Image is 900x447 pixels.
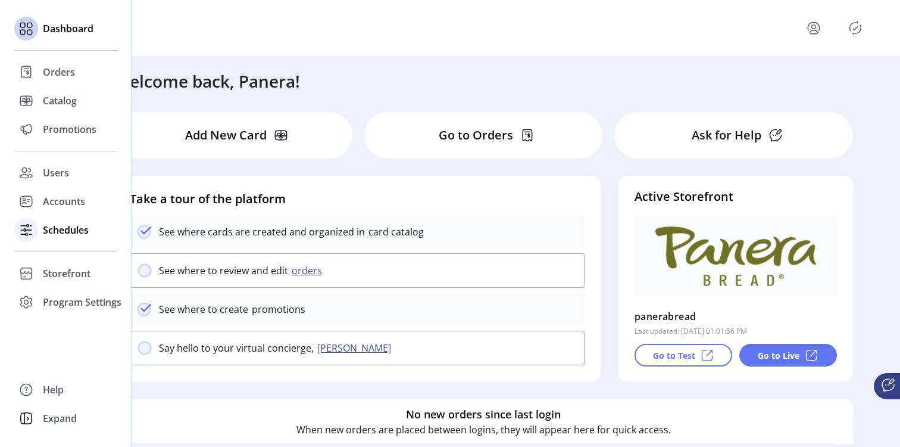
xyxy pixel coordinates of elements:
span: Orders [43,65,75,79]
p: Go to Test [653,349,695,362]
span: Schedules [43,223,89,237]
p: Say hello to your virtual concierge, [159,341,314,355]
p: Go to Live [758,349,799,362]
button: [PERSON_NAME] [314,341,398,355]
span: Promotions [43,122,96,136]
p: card catalog [365,225,424,239]
p: Ask for Help [692,126,761,144]
span: Dashboard [43,21,93,36]
button: orders [288,263,329,278]
h6: No new orders since last login [406,406,561,423]
span: Help [43,383,64,397]
p: Go to Orders [439,126,513,144]
h4: Active Storefront [635,188,837,206]
p: See where cards are created and organized in [159,225,365,239]
p: promotions [248,302,305,316]
span: Users [43,166,69,180]
h3: Welcome back, Panera! [114,69,300,94]
p: See where to review and edit [159,263,288,278]
button: Publisher Panel [846,18,865,38]
span: Expand [43,411,77,426]
p: See where to create [159,302,248,316]
p: When new orders are placed between logins, they will appear here for quick access. [296,423,671,437]
p: Add New Card [185,126,267,144]
span: Accounts [43,194,85,209]
p: panerabread [635,307,696,326]
span: Catalog [43,94,77,108]
span: Program Settings [43,295,121,309]
p: Last updated: [DATE] 01:01:56 PM [635,326,747,337]
h4: Take a tour of the platform [130,190,585,208]
button: menu [804,18,823,38]
span: Storefront [43,266,90,281]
